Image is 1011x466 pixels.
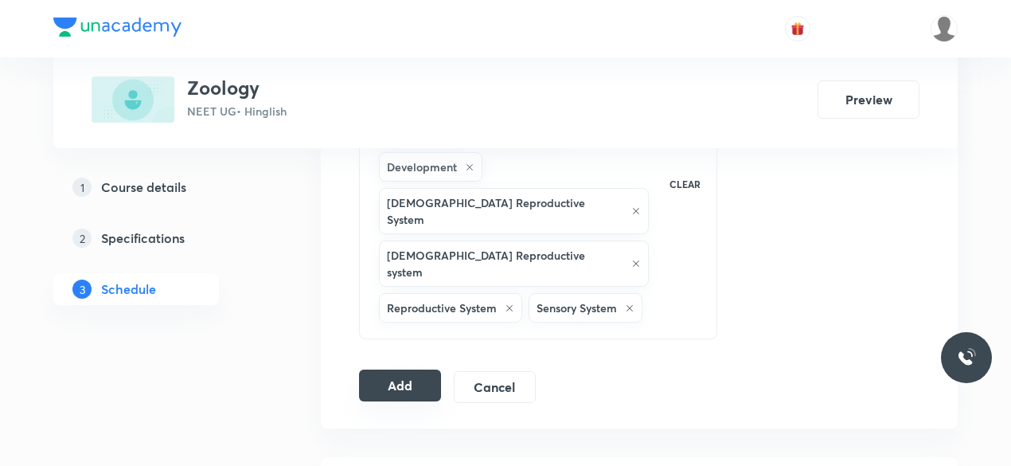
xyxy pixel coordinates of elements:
h5: Schedule [101,280,156,299]
h6: [DEMOGRAPHIC_DATA] Reproductive system [387,247,623,280]
img: B07F878F-8C37-4FCA-A8C0-D960F11DBB31_plus.png [92,76,174,123]
img: Aamir Yousuf [931,15,958,42]
button: Add [359,370,441,401]
h6: [DEMOGRAPHIC_DATA] Reproductive System [387,194,623,228]
h5: Course details [101,178,186,197]
p: CLEAR [669,177,701,191]
button: Cancel [454,371,536,403]
p: 2 [72,229,92,248]
h6: Sensory System [537,300,617,316]
button: avatar [785,16,810,41]
a: 1Course details [53,171,270,203]
p: 3 [72,280,92,299]
img: avatar [790,22,805,36]
button: Preview [818,80,919,119]
h6: Reproductive System [387,300,497,316]
img: Company Logo [53,18,182,37]
h3: Zoology [187,76,287,100]
a: 2Specifications [53,222,270,254]
p: NEET UG • Hinglish [187,103,287,119]
h6: Development [387,159,457,175]
img: ttu [957,348,976,367]
a: Company Logo [53,18,182,41]
h5: Specifications [101,229,185,248]
p: 1 [72,178,92,197]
